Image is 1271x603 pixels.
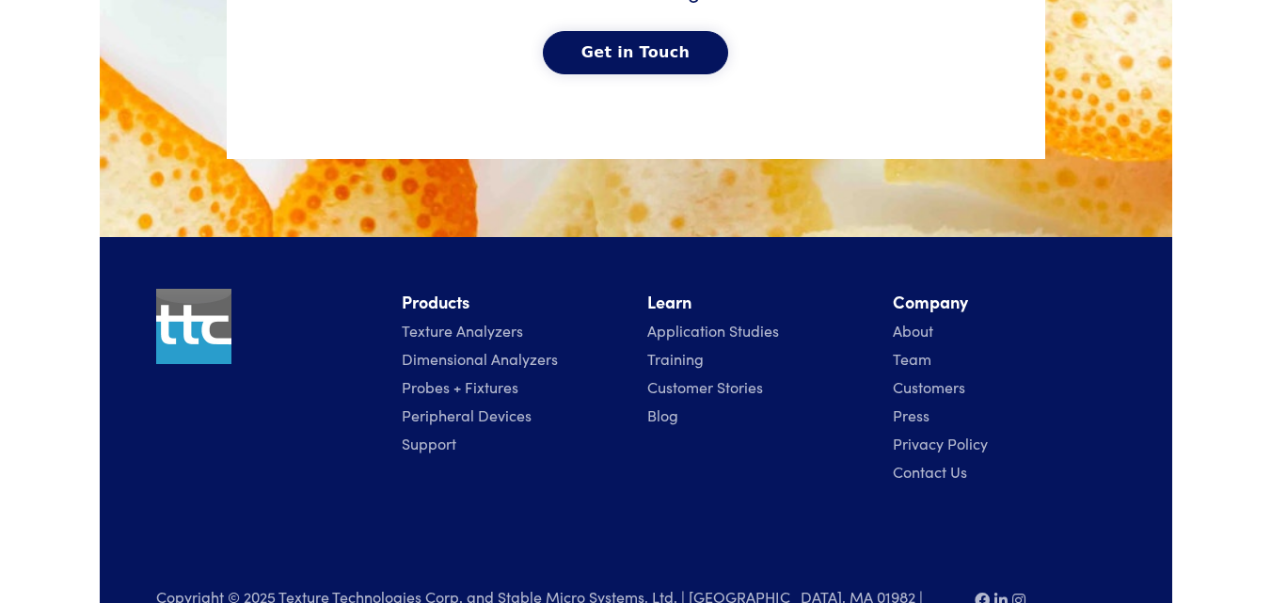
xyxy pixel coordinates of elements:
[893,433,988,453] a: Privacy Policy
[893,320,933,341] a: About
[893,405,929,425] a: Press
[647,376,763,397] a: Customer Stories
[893,461,967,482] a: Contact Us
[647,405,678,425] a: Blog
[543,31,728,74] button: Get in Touch
[647,320,779,341] a: Application Studies
[402,433,456,453] a: Support
[156,289,231,364] img: ttc_logo_1x1_v1.0.png
[402,289,625,316] li: Products
[893,376,965,397] a: Customers
[893,348,931,369] a: Team
[402,348,558,369] a: Dimensional Analyzers
[647,289,870,316] li: Learn
[893,289,1116,316] li: Company
[402,320,523,341] a: Texture Analyzers
[647,348,704,369] a: Training
[402,405,532,425] a: Peripheral Devices
[402,376,518,397] a: Probes + Fixtures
